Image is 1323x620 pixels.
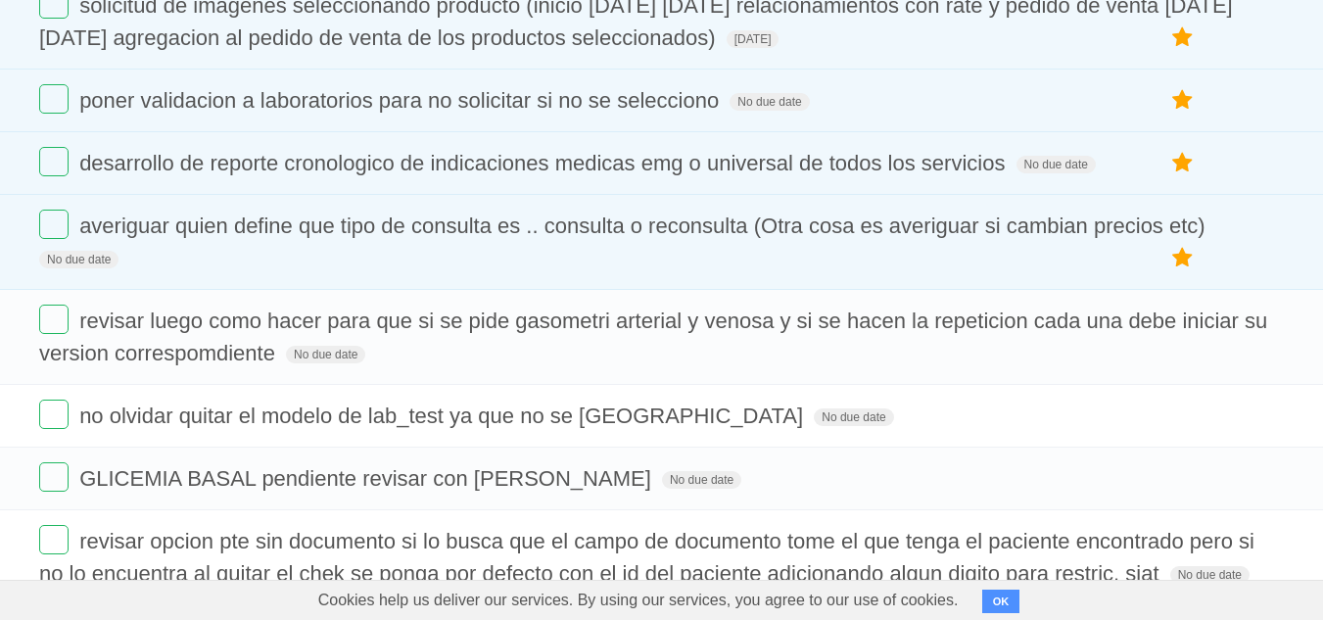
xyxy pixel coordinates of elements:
span: Cookies help us deliver our services. By using our services, you agree to our use of cookies. [299,581,978,620]
span: GLICEMIA BASAL pendiente revisar con [PERSON_NAME] [79,466,656,491]
label: Star task [1164,147,1202,179]
label: Done [39,147,69,176]
span: No due date [39,251,118,268]
span: No due date [730,93,809,111]
span: No due date [662,471,741,489]
label: Done [39,525,69,554]
label: Star task [1164,22,1202,54]
span: No due date [814,408,893,426]
span: revisar opcion pte sin documento si lo busca que el campo de documento tome el que tenga el pacie... [39,529,1254,586]
span: averiguar quien define que tipo de consulta es .. consulta o reconsulta (Otra cosa es averiguar s... [79,214,1210,238]
span: [DATE] [727,30,780,48]
label: Done [39,462,69,492]
button: OK [982,590,1020,613]
span: No due date [286,346,365,363]
span: desarrollo de reporte cronologico de indicaciones medicas emg o universal de todos los servicios [79,151,1010,175]
label: Done [39,210,69,239]
label: Done [39,305,69,334]
label: Star task [1164,242,1202,274]
label: Done [39,400,69,429]
span: No due date [1016,156,1096,173]
span: No due date [1170,566,1250,584]
span: no olvidar quitar el modelo de lab_test ya que no se [GEOGRAPHIC_DATA] [79,404,808,428]
span: poner validacion a laboratorios para no solicitar si no se selecciono [79,88,724,113]
label: Done [39,84,69,114]
span: revisar luego como hacer para que si se pide gasometri arterial y venosa y si se hacen la repetic... [39,309,1267,365]
label: Star task [1164,84,1202,117]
